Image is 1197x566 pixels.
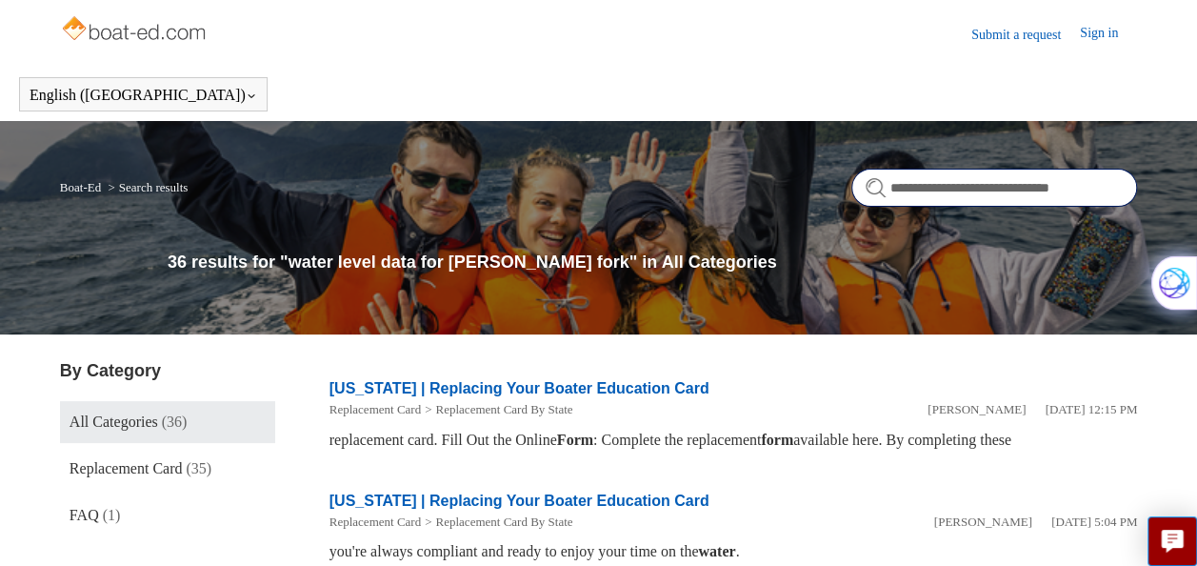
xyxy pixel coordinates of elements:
span: (1) [103,507,121,523]
div: you're always compliant and ready to enjoy your time on the . [329,540,1137,563]
span: FAQ [70,507,99,523]
span: All Categories [70,414,158,430]
a: All Categories (36) [60,401,275,443]
button: Live chat [1147,516,1197,566]
span: (35) [186,460,211,476]
a: Sign in [1080,23,1137,46]
a: Replacement Card By State [435,515,572,529]
a: Replacement Card (35) [60,448,275,490]
a: Replacement Card By State [435,402,572,416]
span: (36) [162,414,188,430]
span: Replacement Card [70,460,183,476]
li: Replacement Card By State [421,400,572,419]
div: replacement card. Fill Out the Online : Complete the replacement available here. By completing these [329,429,1137,452]
li: Replacement Card By State [421,513,572,532]
a: Replacement Card [329,515,421,529]
a: Replacement Card [329,402,421,416]
a: FAQ (1) [60,495,275,536]
a: Submit a request [971,25,1080,45]
a: [US_STATE] | Replacing Your Boater Education Card [329,493,709,509]
h1: 36 results for "water level data for [PERSON_NAME] fork" in All Categories [168,250,1137,275]
em: Form [557,432,593,448]
h3: By Category [60,358,275,384]
li: Replacement Card [329,400,421,419]
time: 05/22/2024, 12:15 [1045,402,1137,416]
li: Search results [104,180,188,194]
button: English ([GEOGRAPHIC_DATA]) [30,87,257,104]
li: Boat-Ed [60,180,105,194]
li: Replacement Card [329,513,421,532]
time: 05/22/2024, 17:04 [1051,515,1137,529]
a: [US_STATE] | Replacing Your Boater Education Card [329,380,709,396]
a: Boat-Ed [60,180,101,194]
img: Boat-Ed Help Center home page [60,11,211,50]
input: Search [851,169,1137,207]
em: form [761,432,793,448]
li: [PERSON_NAME] [934,513,1032,532]
em: water [698,543,735,559]
li: [PERSON_NAME] [928,400,1026,419]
